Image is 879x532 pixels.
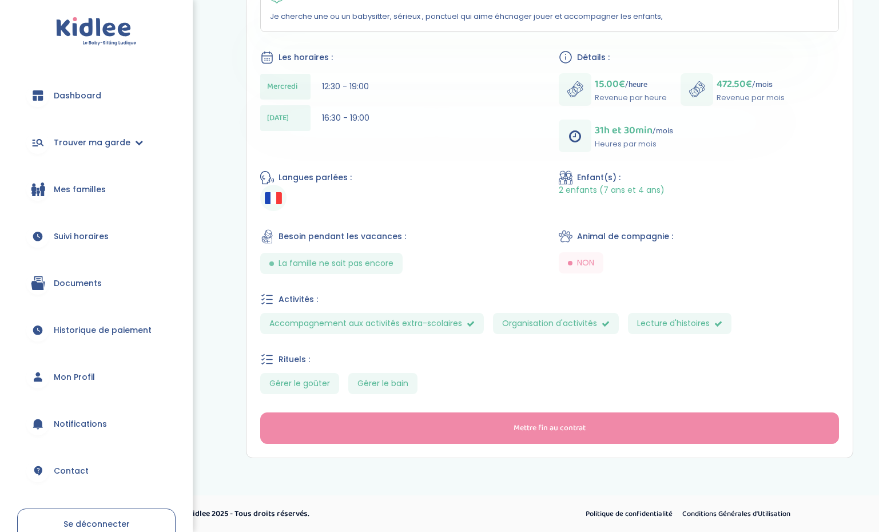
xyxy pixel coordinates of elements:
p: /mois [717,76,785,92]
p: Revenue par heure [595,92,667,104]
span: Suivi horaires [54,231,109,243]
p: Revenue par mois [717,92,785,104]
a: Mon Profil [17,356,176,398]
span: Besoin pendant les vacances : [279,231,406,243]
a: Conditions Générales d’Utilisation [678,507,794,522]
span: 31h et 30min [595,122,653,138]
a: Contact [17,450,176,491]
span: 16:30 - 19:00 [322,112,369,124]
span: Mercredi [267,81,298,93]
p: Je cherche une ou un babysitter, sérieux , ponctuel qui aime éhcnager jouer et accompagner les en... [270,11,830,22]
img: logo.svg [56,17,137,46]
p: /heure [595,76,667,92]
span: 472.50€ [717,76,752,92]
span: Animal de compagnie : [577,231,673,243]
span: 12:30 - 19:00 [322,81,369,92]
p: © Kidlee 2025 - Tous droits réservés. [181,508,488,520]
a: Documents [17,263,176,304]
span: Notifications [54,418,107,430]
span: Historique de paiement [54,324,152,336]
span: Rituels : [279,354,310,366]
span: Documents [54,277,102,289]
button: Mettre fin au contrat [260,412,840,444]
span: Mon Profil [54,371,95,383]
p: /mois [595,122,673,138]
span: NON [577,257,594,269]
a: Historique de paiement [17,309,176,351]
a: Dashboard [17,75,176,116]
span: Dashboard [54,90,101,102]
span: Les horaires : [279,51,333,63]
span: Mettre fin au contrat [514,422,586,434]
span: Langues parlées : [279,172,352,184]
span: Trouver ma garde [54,137,130,149]
span: Activités : [279,293,318,305]
span: Détails : [577,51,610,63]
span: La famille ne sait pas encore [279,257,393,269]
a: Suivi horaires [17,216,176,257]
span: Contact [54,465,89,477]
a: Politique de confidentialité [582,507,677,522]
img: Français [265,192,282,204]
span: 2 enfants (7 ans et 4 ans) [559,185,665,196]
span: 15.00€ [595,76,625,92]
span: Lecture d'histoires [628,313,731,334]
span: Mes familles [54,184,106,196]
span: Gérer le goûter [260,373,339,394]
span: Accompagnement aux activités extra-scolaires [260,313,484,334]
span: Organisation d'activités [493,313,619,334]
p: Heures par mois [595,138,673,150]
a: Notifications [17,403,176,444]
a: Trouver ma garde [17,122,176,163]
span: Enfant(s) : [577,172,621,184]
span: Se déconnecter [63,518,130,530]
span: [DATE] [267,112,289,124]
a: Mes familles [17,169,176,210]
span: Gérer le bain [348,373,417,394]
